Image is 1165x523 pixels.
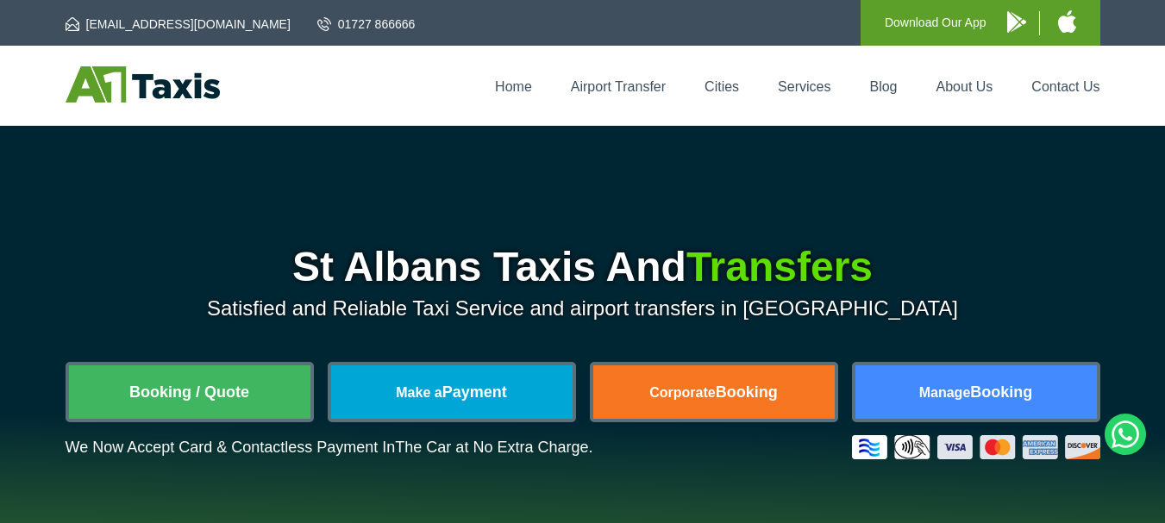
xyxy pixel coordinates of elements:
a: Cities [705,79,739,94]
span: Manage [919,385,971,400]
a: 01727 866666 [317,16,416,33]
p: We Now Accept Card & Contactless Payment In [66,439,593,457]
a: Home [495,79,532,94]
a: Make aPayment [331,365,573,419]
a: Blog [869,79,897,94]
span: Make a [396,385,442,400]
a: [EMAIL_ADDRESS][DOMAIN_NAME] [66,16,291,33]
h1: St Albans Taxis And [66,246,1100,288]
img: Credit And Debit Cards [852,435,1100,459]
a: Services [778,79,830,94]
img: A1 Taxis iPhone App [1058,10,1076,33]
span: Transfers [686,244,873,290]
span: The Car at No Extra Charge. [395,439,592,456]
a: CorporateBooking [593,365,835,419]
a: Airport Transfer [571,79,666,94]
a: Booking / Quote [69,365,310,419]
a: About Us [936,79,993,94]
p: Download Our App [885,12,986,34]
span: Corporate [649,385,715,400]
img: A1 Taxis St Albans LTD [66,66,220,103]
img: A1 Taxis Android App [1007,11,1026,33]
a: ManageBooking [855,365,1097,419]
a: Contact Us [1031,79,1099,94]
p: Satisfied and Reliable Taxi Service and airport transfers in [GEOGRAPHIC_DATA] [66,296,1100,321]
